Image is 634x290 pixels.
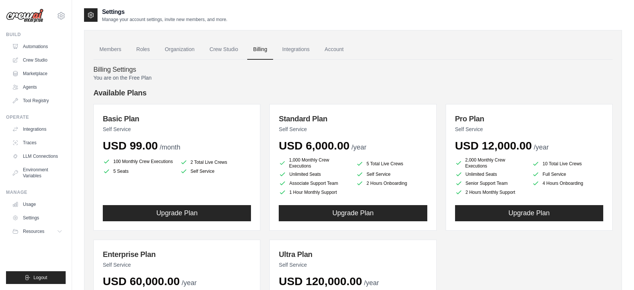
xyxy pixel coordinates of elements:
[9,123,66,135] a: Integrations
[23,228,44,234] span: Resources
[9,225,66,237] button: Resources
[279,275,362,287] span: USD 120,000.00
[6,189,66,195] div: Manage
[455,205,603,221] button: Upgrade Plan
[279,125,427,133] p: Self Service
[9,137,66,149] a: Traces
[455,171,526,178] li: Unlimited Seats
[279,113,427,124] h3: Standard Plan
[319,39,350,60] a: Account
[103,205,251,221] button: Upgrade Plan
[279,261,427,269] p: Self Service
[455,180,526,187] li: Senior Support Team
[9,95,66,107] a: Tool Registry
[455,125,603,133] p: Self Service
[279,205,427,221] button: Upgrade Plan
[356,180,427,187] li: 2 Hours Onboarding
[130,39,156,60] a: Roles
[356,159,427,169] li: 5 Total Live Crews
[9,212,66,224] a: Settings
[103,139,158,152] span: USD 99.00
[9,41,66,53] a: Automations
[9,164,66,182] a: Environment Variables
[9,81,66,93] a: Agents
[103,168,174,175] li: 5 Seats
[6,9,44,23] img: Logo
[352,143,367,151] span: /year
[247,39,273,60] a: Billing
[103,125,251,133] p: Self Service
[279,189,350,196] li: 1 Hour Monthly Support
[279,139,349,152] span: USD 6,000.00
[160,143,180,151] span: /month
[93,66,613,74] h4: Billing Settings
[279,180,350,187] li: Associate Support Team
[9,68,66,80] a: Marketplace
[180,168,251,175] li: Self Service
[103,157,174,166] li: 100 Monthly Crew Executions
[276,39,315,60] a: Integrations
[534,143,549,151] span: /year
[9,150,66,162] a: LLM Connections
[159,39,200,60] a: Organization
[103,261,251,269] p: Self Service
[532,159,603,169] li: 10 Total Live Crews
[93,39,127,60] a: Members
[356,171,427,178] li: Self Service
[6,32,66,38] div: Build
[455,189,526,196] li: 2 Hours Monthly Support
[103,275,180,287] span: USD 60,000.00
[103,113,251,124] h3: Basic Plan
[182,279,197,287] span: /year
[6,114,66,120] div: Operate
[364,279,379,287] span: /year
[102,17,227,23] p: Manage your account settings, invite new members, and more.
[532,171,603,178] li: Full Service
[279,171,350,178] li: Unlimited Seats
[6,271,66,284] button: Logout
[180,159,251,166] li: 2 Total Live Crews
[455,139,532,152] span: USD 12,000.00
[455,113,603,124] h3: Pro Plan
[279,249,427,260] h3: Ultra Plan
[103,249,251,260] h3: Enterprise Plan
[93,88,613,98] h4: Available Plans
[532,180,603,187] li: 4 Hours Onboarding
[33,275,47,281] span: Logout
[93,74,613,82] p: You are on the Free Plan
[102,8,227,17] h2: Settings
[9,198,66,210] a: Usage
[279,157,350,169] li: 1,000 Monthly Crew Executions
[9,54,66,66] a: Crew Studio
[455,157,526,169] li: 2,000 Monthly Crew Executions
[204,39,244,60] a: Crew Studio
